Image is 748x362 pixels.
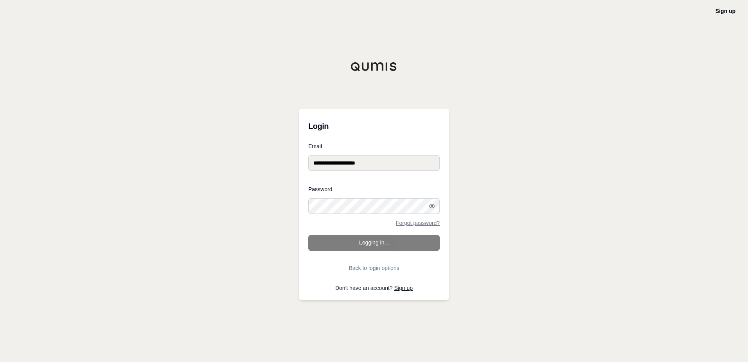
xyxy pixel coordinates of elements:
[308,285,440,291] p: Don't have an account?
[308,260,440,276] button: Back to login options
[308,118,440,134] h3: Login
[394,285,413,291] a: Sign up
[396,220,440,226] a: Forgot password?
[308,143,440,149] label: Email
[716,8,735,14] a: Sign up
[351,62,397,71] img: Qumis
[308,186,440,192] label: Password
